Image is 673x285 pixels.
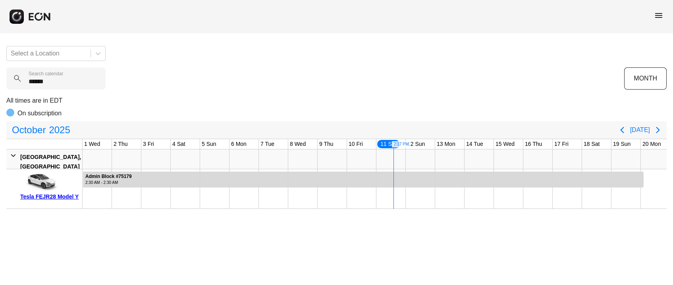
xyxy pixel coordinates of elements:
[376,139,400,149] div: 11 Sat
[650,122,666,138] button: Next page
[141,139,156,149] div: 3 Fri
[259,139,276,149] div: 7 Tue
[83,169,644,187] div: Rented for 28 days by Admin Block Current status is rental
[47,122,71,138] span: 2025
[20,152,81,171] div: [GEOGRAPHIC_DATA], [GEOGRAPHIC_DATA]
[7,122,75,138] button: October2025
[582,139,601,149] div: 18 Sat
[10,122,47,138] span: October
[553,139,570,149] div: 17 Fri
[85,180,132,186] div: 2:30 AM - 2:30 AM
[229,139,248,149] div: 6 Mon
[29,71,63,77] label: Search calendar
[318,139,335,149] div: 9 Thu
[112,139,129,149] div: 2 Thu
[83,139,102,149] div: 1 Wed
[406,139,426,149] div: 12 Sun
[523,139,544,149] div: 16 Thu
[200,139,218,149] div: 5 Sun
[20,172,60,192] img: car
[85,174,132,180] div: Admin Block #75179
[494,139,516,149] div: 15 Wed
[611,139,632,149] div: 19 Sun
[624,67,667,90] button: MONTH
[20,192,79,201] div: Tesla FEJR28 Model Y
[654,11,663,20] span: menu
[465,139,485,149] div: 14 Tue
[288,139,307,149] div: 8 Wed
[614,122,630,138] button: Previous page
[641,139,663,149] div: 20 Mon
[6,96,667,105] p: All times are in EDT
[347,139,364,149] div: 10 Fri
[435,139,457,149] div: 13 Mon
[17,109,62,118] p: On subscription
[630,123,650,137] button: [DATE]
[171,139,187,149] div: 4 Sat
